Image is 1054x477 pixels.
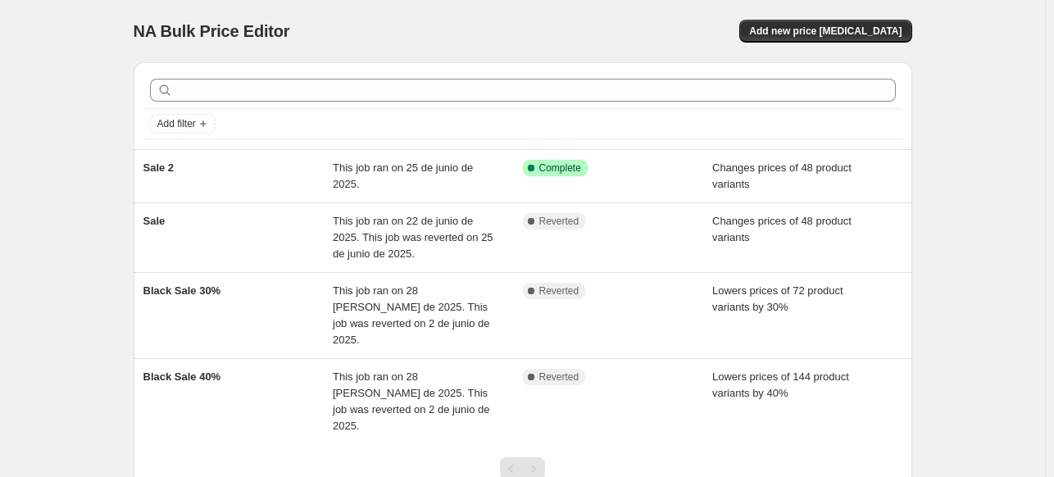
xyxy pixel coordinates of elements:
span: Sale 2 [143,161,175,174]
span: Reverted [539,284,579,298]
span: This job ran on 22 de junio de 2025. This job was reverted on 25 de junio de 2025. [333,215,493,260]
button: Add new price [MEDICAL_DATA] [739,20,911,43]
span: Black Sale 30% [143,284,221,297]
span: Reverted [539,215,579,228]
span: Complete [539,161,581,175]
span: Black Sale 40% [143,370,221,383]
span: NA Bulk Price Editor [134,22,290,40]
span: Add filter [157,117,196,130]
span: Lowers prices of 72 product variants by 30% [712,284,843,313]
button: Add filter [150,114,216,134]
span: Lowers prices of 144 product variants by 40% [712,370,849,399]
span: Add new price [MEDICAL_DATA] [749,25,902,38]
span: Changes prices of 48 product variants [712,215,852,243]
span: This job ran on 28 [PERSON_NAME] de 2025. This job was reverted on 2 de junio de 2025. [333,284,490,346]
span: Sale [143,215,166,227]
span: Changes prices of 48 product variants [712,161,852,190]
span: Reverted [539,370,579,384]
span: This job ran on 28 [PERSON_NAME] de 2025. This job was reverted on 2 de junio de 2025. [333,370,490,432]
span: This job ran on 25 de junio de 2025. [333,161,473,190]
